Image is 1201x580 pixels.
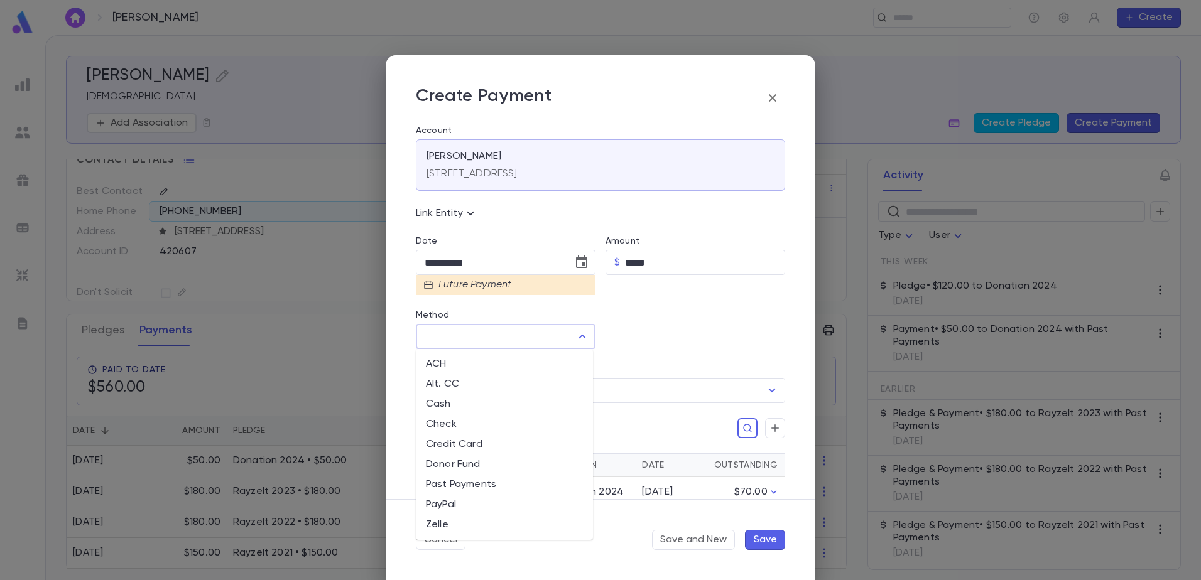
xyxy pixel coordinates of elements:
label: Amount [606,236,639,246]
button: Cancel [416,530,465,550]
li: PayPal [416,495,593,515]
label: Date [416,236,595,246]
button: Save and New [652,530,735,550]
th: Outstanding [700,454,785,477]
li: Donor Fund [416,454,593,475]
li: Credit Card [416,434,593,454]
div: [DATE] [642,486,692,498]
li: Past Payments [416,475,593,495]
li: Zelle [416,515,593,535]
li: Check [416,414,593,434]
li: ACH [416,354,593,374]
p: Create Payment [416,85,552,110]
button: Close [573,328,591,345]
p: [STREET_ADDRESS] [427,168,518,180]
p: [PERSON_NAME] [427,150,501,163]
th: Date [634,454,699,477]
button: Choose date, selected date is Oct 5, 2025 [569,250,594,275]
li: Alt. CC [416,374,593,394]
p: $ [614,256,620,269]
button: Save [745,530,785,550]
label: Account [416,126,785,136]
div: Future Payment [433,279,511,291]
label: Method [416,310,449,320]
td: $70.00 [700,477,785,508]
li: Cash [416,394,593,414]
p: Link Entity [416,206,478,221]
button: Open [763,382,781,399]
